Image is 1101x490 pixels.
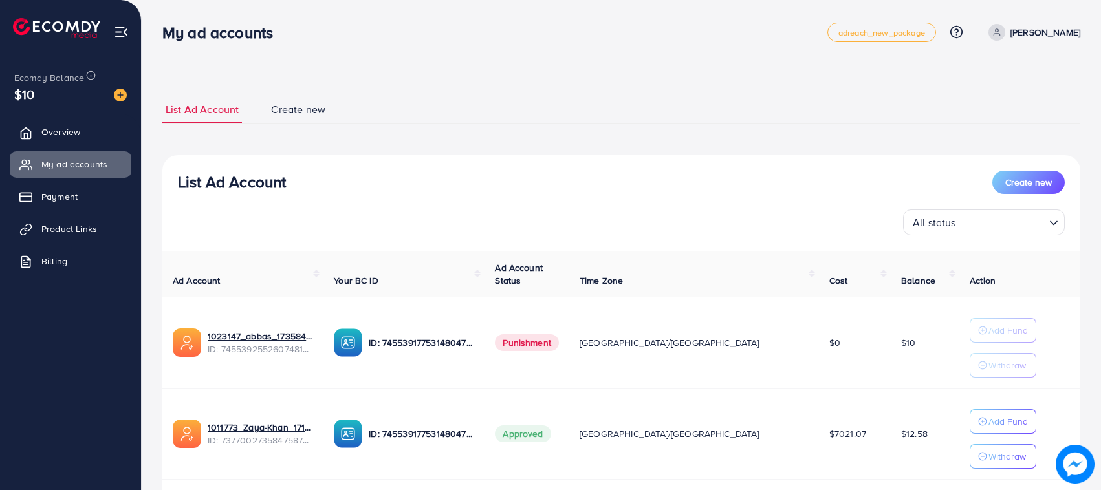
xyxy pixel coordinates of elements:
[173,274,221,287] span: Ad Account
[580,336,759,349] span: [GEOGRAPHIC_DATA]/[GEOGRAPHIC_DATA]
[580,274,623,287] span: Time Zone
[10,119,131,145] a: Overview
[208,421,313,434] a: 1011773_Zaya-Khan_1717592302951
[166,102,239,117] span: List Ad Account
[208,343,313,356] span: ID: 7455392552607481857
[41,190,78,203] span: Payment
[495,334,559,351] span: Punishment
[910,213,959,232] span: All status
[41,125,80,138] span: Overview
[829,336,840,349] span: $0
[41,255,67,268] span: Billing
[14,85,34,103] span: $10
[208,434,313,447] span: ID: 7377002735847587841
[970,444,1036,469] button: Withdraw
[829,427,866,440] span: $7021.07
[827,23,936,42] a: adreach_new_package
[988,414,1028,429] p: Add Fund
[970,353,1036,378] button: Withdraw
[334,420,362,448] img: ic-ba-acc.ded83a64.svg
[14,71,84,84] span: Ecomdy Balance
[178,173,286,191] h3: List Ad Account
[173,420,201,448] img: ic-ads-acc.e4c84228.svg
[970,274,996,287] span: Action
[208,421,313,447] div: <span class='underline'>1011773_Zaya-Khan_1717592302951</span></br>7377002735847587841
[988,357,1026,373] p: Withdraw
[1010,25,1080,40] p: [PERSON_NAME]
[162,23,283,42] h3: My ad accounts
[495,425,550,442] span: Approved
[10,248,131,274] a: Billing
[114,25,129,39] img: menu
[369,426,474,442] p: ID: 7455391775314804752
[903,209,1065,235] div: Search for option
[369,335,474,350] p: ID: 7455391775314804752
[173,328,201,357] img: ic-ads-acc.e4c84228.svg
[992,171,1065,194] button: Create new
[13,18,100,38] img: logo
[838,28,925,37] span: adreach_new_package
[495,261,543,287] span: Ad Account Status
[901,274,935,287] span: Balance
[1005,176,1052,189] span: Create new
[1056,445,1095,484] img: image
[41,158,107,171] span: My ad accounts
[208,330,313,356] div: <span class='underline'>1023147_abbas_1735843853887</span></br>7455392552607481857
[208,330,313,343] a: 1023147_abbas_1735843853887
[983,24,1080,41] a: [PERSON_NAME]
[10,184,131,209] a: Payment
[334,274,378,287] span: Your BC ID
[271,102,325,117] span: Create new
[988,323,1028,338] p: Add Fund
[901,336,915,349] span: $10
[334,328,362,357] img: ic-ba-acc.ded83a64.svg
[960,211,1044,232] input: Search for option
[580,427,759,440] span: [GEOGRAPHIC_DATA]/[GEOGRAPHIC_DATA]
[988,449,1026,464] p: Withdraw
[41,222,97,235] span: Product Links
[10,216,131,242] a: Product Links
[970,318,1036,343] button: Add Fund
[901,427,928,440] span: $12.58
[970,409,1036,434] button: Add Fund
[829,274,848,287] span: Cost
[10,151,131,177] a: My ad accounts
[114,89,127,101] img: image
